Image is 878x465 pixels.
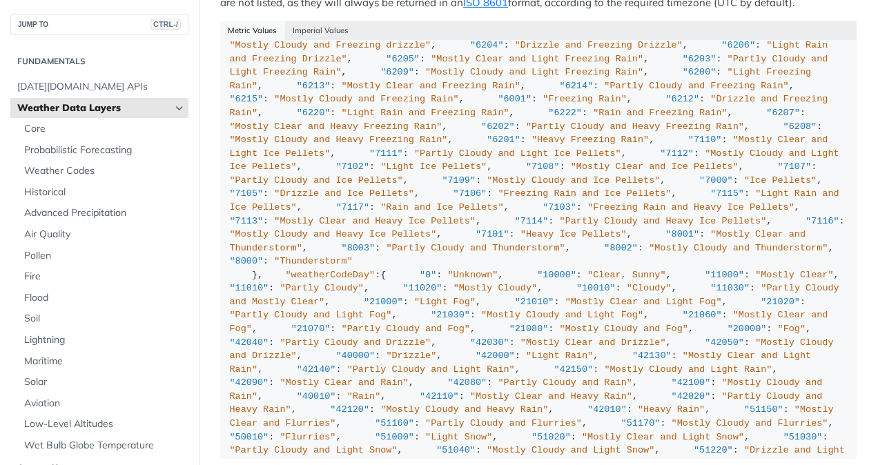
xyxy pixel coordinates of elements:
[347,364,515,375] span: "Partly Cloudy and Light Rain"
[403,283,442,293] span: "11020"
[526,121,744,132] span: "Partly Cloudy and Heavy Freezing Rain"
[230,40,834,64] span: "Light Rain and Freezing Drizzle"
[778,324,806,334] span: "Fog"
[470,40,504,50] span: "6204"
[638,404,705,415] span: "Heavy Rain"
[17,203,188,224] a: Advanced Precipitation
[632,350,672,361] span: "42130"
[386,350,436,361] span: "Drizzle"
[17,393,188,414] a: Aviation
[526,350,593,361] span: "Light Rain"
[587,202,794,212] span: "Freezing Rain and Heavy Ice Pellets"
[548,108,582,118] span: "6222"
[297,108,331,118] span: "6220"
[531,135,649,145] span: "Heavy Freezing Rain"
[297,391,336,402] span: "40010"
[431,310,470,320] span: "21030"
[342,81,520,91] span: "Mostly Clear and Freezing Rain"
[24,333,185,347] span: Lightning
[10,98,188,119] a: Weather Data LayersHide subpages for Weather Data Layers
[230,229,437,239] span: "Mostly Cloudy and Heavy Ice Pellets"
[24,206,185,220] span: Advanced Precipitation
[230,40,431,50] span: "Mostly Cloudy and Freezing drizzle"
[543,202,576,212] span: "7103"
[17,119,188,139] a: Core
[560,324,688,334] span: "Mostly Cloudy and Fog"
[649,243,828,253] span: "Mostly Cloudy and Thunderstorm"
[10,55,188,68] h2: Fundamentals
[230,337,269,348] span: "42040"
[515,216,549,226] span: "7114"
[230,121,442,132] span: "Mostly Clear and Heavy Freezing Rain"
[621,418,661,428] span: "51170"
[498,94,531,104] span: "6001"
[420,391,459,402] span: "42110"
[10,14,188,34] button: JUMP TOCTRL-/
[24,439,185,453] span: Wet Bulb Globe Temperature
[683,54,716,64] span: "6203"
[342,243,375,253] span: "8003"
[10,77,188,97] a: [DATE][DOMAIN_NAME] APIs
[24,186,185,199] span: Historical
[335,161,369,172] span: "7102"
[571,161,739,172] span: "Mostly Clear and Ice Pellets"
[274,94,458,104] span: "Mostly Cloudy and Freezing Rain"
[230,283,845,307] span: "Partly Cloudy and Mostly Clear"
[470,391,632,402] span: "Mostly Clear and Heavy Rain"
[710,283,750,293] span: "11030"
[24,397,185,410] span: Aviation
[537,270,576,280] span: "10000"
[688,135,722,145] span: "7110"
[230,135,448,145] span: "Mostly Cloudy and Heavy Freezing Rain"
[560,216,767,226] span: "Partly Cloudy and Heavy Ice Pellets"
[230,229,812,253] span: "Mostly Clear and Thunderstorm"
[560,81,594,91] span: "6214"
[291,324,331,334] span: "21070"
[414,297,476,307] span: "Light Fog"
[286,270,375,280] span: "weatherCodeDay"
[660,148,694,159] span: "7112"
[230,175,403,186] span: "Partly Cloudy and Ice Pellets"
[150,19,181,30] span: CTRL-/
[721,40,755,50] span: "6206"
[24,355,185,368] span: Maritime
[783,121,817,132] span: "6208"
[285,21,357,40] button: Imperial Values
[665,229,699,239] span: "8001"
[274,188,414,199] span: "Drizzle and Ice Pellets"
[425,432,492,442] span: "Light Snow"
[515,40,683,50] span: "Drizzle and Freezing Drizzle"
[498,377,632,388] span: "Partly Cloudy and Rain"
[17,414,188,435] a: Low-Level Altitudes
[17,224,188,245] a: Air Quality
[520,337,666,348] span: "Mostly Clear and Drizzle"
[17,330,188,350] a: Lightning
[230,310,392,320] span: "Partly Cloudy and Light Fog"
[672,391,711,402] span: "42020"
[425,67,643,77] span: "Mostly Cloudy and Light Freezing Rain"
[17,288,188,308] a: Flood
[420,270,436,280] span: "0"
[453,188,487,199] span: "7106"
[582,432,744,442] span: "Mostly Clear and Light Snow"
[436,445,476,455] span: "51040"
[230,432,269,442] span: "50010"
[565,297,722,307] span: "Mostly Clear and Light Fog"
[17,266,188,287] a: Fire
[17,161,188,181] a: Weather Codes
[386,54,420,64] span: "6205"
[414,148,621,159] span: "Partly Cloudy and Light Ice Pellets"
[481,310,643,320] span: "Mostly Cloudy and Light Fog"
[604,81,788,91] span: "Partly Cloudy and Freezing Rain"
[587,404,627,415] span: "42010"
[627,283,672,293] span: "Cloudy"
[380,404,548,415] span: "Mostly Cloudy and Heavy Rain"
[554,364,593,375] span: "42150"
[17,80,185,94] span: [DATE][DOMAIN_NAME] APIs
[442,175,476,186] span: "7109"
[683,67,716,77] span: "6200"
[448,377,487,388] span: "42080"
[230,94,264,104] span: "6215"
[476,350,515,361] span: "42000"
[24,144,185,157] span: Probabilistic Forecasting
